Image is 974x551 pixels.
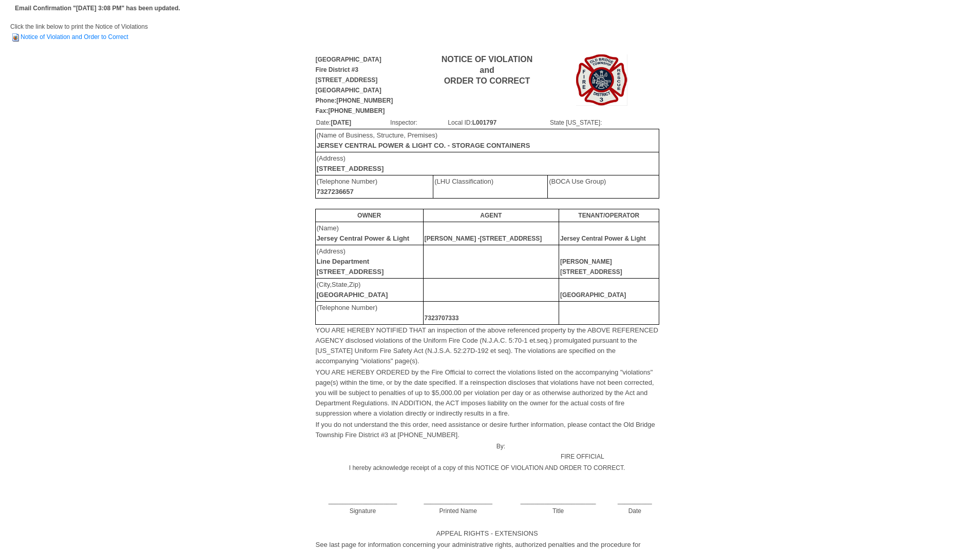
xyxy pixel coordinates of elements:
b: L001797 [472,119,496,126]
font: (BOCA Use Group) [549,178,606,185]
a: Notice of Violation and Order to Correct [10,33,128,41]
b: NOTICE OF VIOLATION and ORDER TO CORRECT [442,55,532,85]
td: State [US_STATE]: [549,117,659,128]
b: 7323707333 [425,314,459,322]
td: Local ID: [447,117,549,128]
td: Inspector: [390,117,447,128]
td: ____________________ Signature [315,485,411,517]
b: AGENT [480,212,502,219]
font: (Name of Business, Structure, Premises) [317,131,530,149]
td: ______________________ Title [506,485,610,517]
font: (Name) [317,224,410,242]
font: (City,State,Zip) [317,281,388,299]
font: (Address) [317,247,384,275]
b: OWNER [357,212,381,219]
td: FIRE OFFICIAL [506,441,659,462]
td: __________ Date [610,485,659,517]
b: Jersey Central Power & Light [560,235,646,242]
img: HTML Document [10,32,21,43]
b: Jersey Central Power & Light [317,234,410,242]
b: [PERSON_NAME] [STREET_ADDRESS] [560,258,622,275]
b: [GEOGRAPHIC_DATA] [317,291,388,299]
font: APPEAL RIGHTS - EXTENSIONS [436,529,538,537]
font: YOU ARE HEREBY ORDERED by the Fire Official to correct the violations listed on the accompanying ... [316,368,654,417]
font: (Telephone Number) [317,178,378,195]
b: [PERSON_NAME] -[STREET_ADDRESS] [425,235,542,242]
td: Email Confirmation "[DATE] 3:08 PM" has been updated. [13,2,182,15]
td: ____________________ Printed Name [410,485,506,517]
td: By: [315,441,506,462]
img: Image [576,54,627,106]
b: [DATE] [331,119,351,126]
font: (Address) [317,154,384,172]
b: TENANT/OPERATOR [578,212,639,219]
b: 7327236657 [317,188,354,195]
td: I hereby acknowledge receipt of a copy of this NOTICE OF VIOLATION AND ORDER TO CORRECT. [315,462,659,474]
b: JERSEY CENTRAL POWER & LIGHT CO. - STORAGE CONTAINERS [317,142,530,149]
font: (Telephone Number) [317,304,378,311]
font: YOU ARE HEREBY NOTIFIED THAT an inspection of the above referenced property by the ABOVE REFERENC... [316,326,658,365]
b: [STREET_ADDRESS] [317,165,384,172]
font: If you do not understand the this order, need assistance or desire further information, please co... [316,421,655,439]
font: (LHU Classification) [434,178,493,185]
td: Date: [316,117,390,128]
b: Line Department [STREET_ADDRESS] [317,258,384,275]
b: [GEOGRAPHIC_DATA] Fire District #3 [STREET_ADDRESS] [GEOGRAPHIC_DATA] Phone:[PHONE_NUMBER] Fax:[P... [316,56,393,114]
b: [GEOGRAPHIC_DATA] [560,291,626,299]
span: Click the link below to print the Notice of Violations [10,23,148,41]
